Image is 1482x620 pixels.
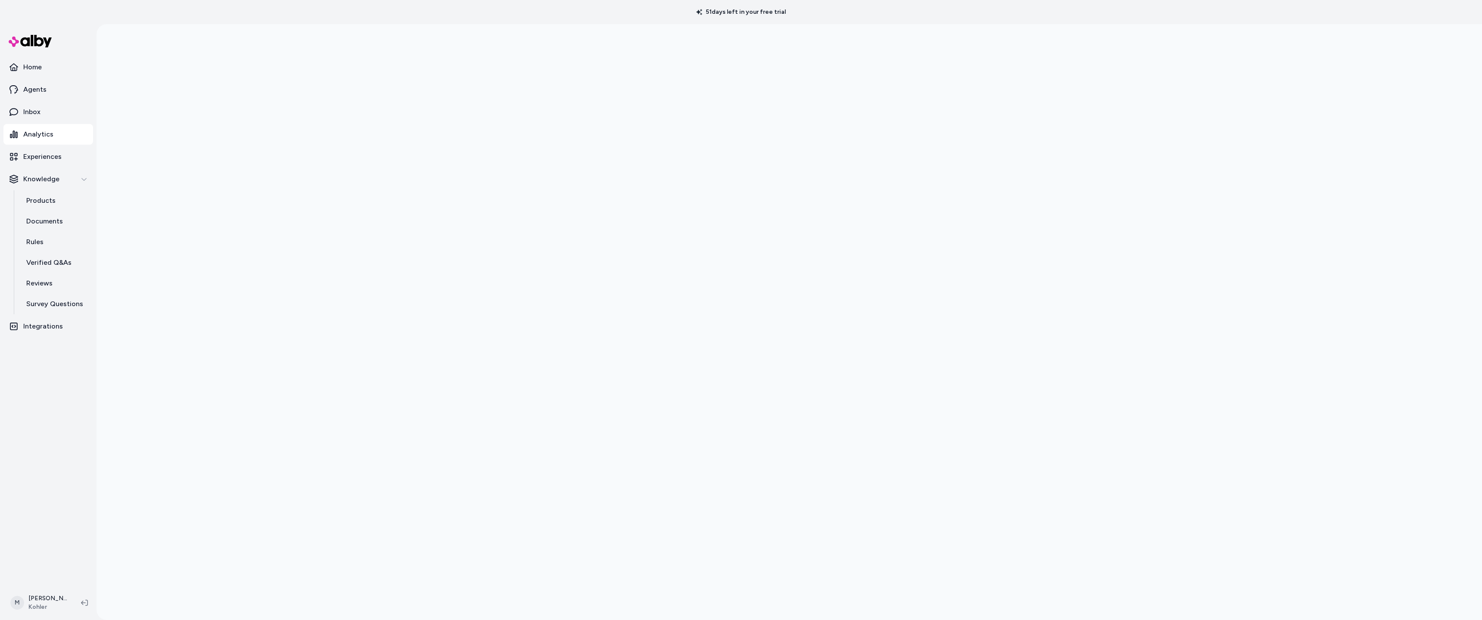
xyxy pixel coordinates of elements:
p: Survey Questions [26,299,83,309]
a: Home [3,57,93,77]
p: Knowledge [23,174,59,184]
button: M[PERSON_NAME]Kohler [5,589,74,617]
a: Survey Questions [18,294,93,314]
span: M [10,596,24,610]
p: 51 days left in your free trial [691,8,791,16]
a: Analytics [3,124,93,145]
a: Verified Q&As [18,252,93,273]
button: Knowledge [3,169,93,189]
p: Integrations [23,321,63,332]
a: Documents [18,211,93,232]
a: Rules [18,232,93,252]
a: Inbox [3,102,93,122]
p: Analytics [23,129,53,139]
a: Integrations [3,316,93,337]
p: Agents [23,84,47,95]
span: Kohler [28,603,67,611]
p: Rules [26,237,44,247]
p: Reviews [26,278,53,288]
a: Experiences [3,146,93,167]
p: Home [23,62,42,72]
p: Documents [26,216,63,226]
p: Inbox [23,107,40,117]
img: alby Logo [9,35,52,47]
p: Products [26,195,56,206]
p: Verified Q&As [26,257,72,268]
p: [PERSON_NAME] [28,594,67,603]
a: Agents [3,79,93,100]
a: Reviews [18,273,93,294]
a: Products [18,190,93,211]
p: Experiences [23,152,62,162]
